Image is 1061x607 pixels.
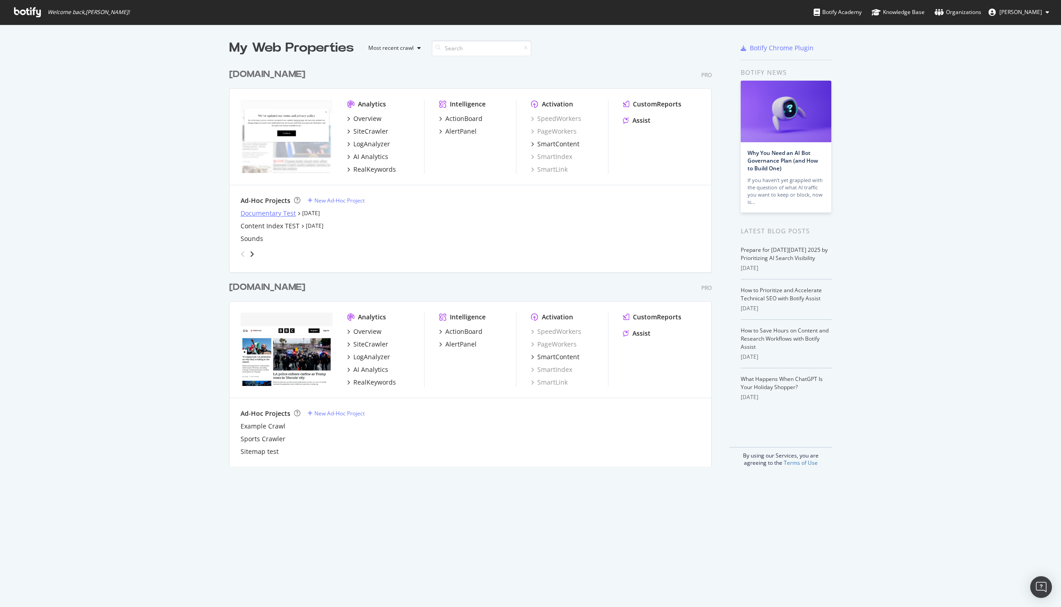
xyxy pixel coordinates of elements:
a: Sounds [241,234,263,243]
div: Open Intercom Messenger [1030,576,1052,598]
div: angle-right [249,250,255,259]
a: Overview [347,114,381,123]
a: Content Index TEST [241,222,299,231]
a: Why You Need an AI Bot Governance Plan (and How to Build One) [748,149,818,172]
div: LogAnalyzer [353,140,390,149]
div: [DATE] [741,304,832,313]
div: Assist [632,329,651,338]
div: SmartContent [537,140,579,149]
a: Sitemap test [241,447,279,456]
div: AlertPanel [445,340,477,349]
div: [DOMAIN_NAME] [229,68,305,81]
div: AlertPanel [445,127,477,136]
a: [DOMAIN_NAME] [229,281,309,294]
a: LogAnalyzer [347,352,390,361]
a: SiteCrawler [347,127,388,136]
div: Analytics [358,313,386,322]
div: [DATE] [741,393,832,401]
a: Botify Chrome Plugin [741,43,814,53]
div: Ad-Hoc Projects [241,409,290,418]
a: Terms of Use [784,459,818,467]
span: Welcome back, [PERSON_NAME] ! [48,9,130,16]
div: Analytics [358,100,386,109]
div: ActionBoard [445,327,482,336]
div: New Ad-Hoc Project [314,409,365,417]
a: New Ad-Hoc Project [308,409,365,417]
div: CustomReports [633,100,681,109]
img: www.bbc.com [241,100,333,173]
a: SmartLink [531,378,568,387]
div: angle-left [237,247,249,261]
span: Richard Nazarewicz [999,8,1042,16]
a: SmartContent [531,140,579,149]
div: New Ad-Hoc Project [314,197,365,204]
a: [DATE] [302,209,320,217]
a: Example Crawl [241,422,285,431]
div: SmartContent [537,352,579,361]
a: Overview [347,327,381,336]
a: SiteCrawler [347,340,388,349]
div: Ad-Hoc Projects [241,196,290,205]
div: Botify news [741,67,832,77]
div: Pro [701,284,712,292]
a: Documentary Test [241,209,296,218]
a: New Ad-Hoc Project [308,197,365,204]
a: ActionBoard [439,327,482,336]
div: ActionBoard [445,114,482,123]
a: ActionBoard [439,114,482,123]
a: What Happens When ChatGPT Is Your Holiday Shopper? [741,375,823,391]
a: LogAnalyzer [347,140,390,149]
div: Most recent crawl [368,45,414,51]
div: SiteCrawler [353,127,388,136]
a: [DOMAIN_NAME] [229,68,309,81]
a: SmartContent [531,352,579,361]
a: Sports Crawler [241,434,285,443]
div: SmartIndex [531,365,572,374]
div: Assist [632,116,651,125]
div: My Web Properties [229,39,354,57]
div: Activation [542,313,573,322]
div: If you haven’t yet grappled with the question of what AI traffic you want to keep or block, now is… [748,177,825,206]
a: Assist [623,116,651,125]
a: How to Prioritize and Accelerate Technical SEO with Botify Assist [741,286,822,302]
div: SpeedWorkers [531,327,581,336]
a: SmartIndex [531,152,572,161]
div: Botify Chrome Plugin [750,43,814,53]
div: AI Analytics [353,365,388,374]
a: SmartLink [531,165,568,174]
a: Prepare for [DATE][DATE] 2025 by Prioritizing AI Search Visibility [741,246,828,262]
div: PageWorkers [531,340,577,349]
a: SpeedWorkers [531,114,581,123]
a: [DATE] [306,222,323,230]
a: RealKeywords [347,378,396,387]
div: Pro [701,71,712,79]
a: PageWorkers [531,127,577,136]
div: CustomReports [633,313,681,322]
div: SiteCrawler [353,340,388,349]
div: Organizations [935,8,981,17]
div: [DATE] [741,353,832,361]
a: CustomReports [623,313,681,322]
a: CustomReports [623,100,681,109]
a: Assist [623,329,651,338]
a: AlertPanel [439,127,477,136]
div: Activation [542,100,573,109]
div: Intelligence [450,100,486,109]
a: How to Save Hours on Content and Research Workflows with Botify Assist [741,327,829,351]
a: AI Analytics [347,365,388,374]
div: AI Analytics [353,152,388,161]
div: By using our Services, you are agreeing to the [729,447,832,467]
input: Search [432,40,531,56]
a: AlertPanel [439,340,477,349]
div: Knowledge Base [872,8,925,17]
